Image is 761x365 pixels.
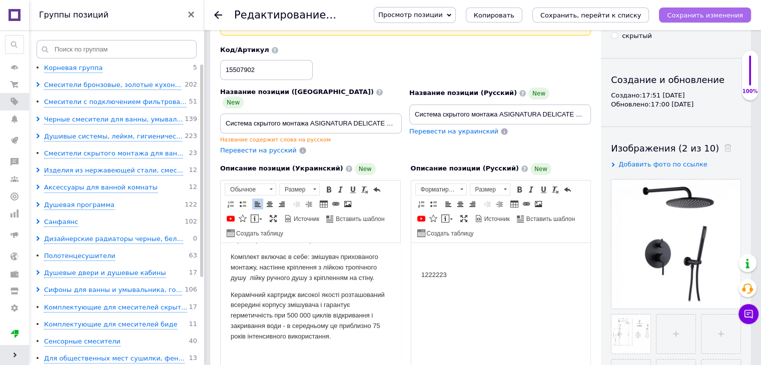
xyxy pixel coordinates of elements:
div: Смесители бронзовые, золотые кухон... [44,80,181,90]
span: 13 [189,354,197,363]
span: Перевести на украинский [409,127,498,135]
div: Черные смесители для ванны, умывал... [44,115,183,124]
div: Изделия из нержавеющей стали, смес... [44,166,183,175]
a: Изображение [342,198,353,209]
span: Описание позиции (Украинский) [220,164,343,172]
div: 100% [742,88,758,95]
div: Комплектующие для смесителей скрыт... [44,303,187,312]
span: 11 [189,320,197,329]
span: Размер [470,184,500,195]
span: Источник [292,215,319,223]
a: Уменьшить отступ [291,198,302,209]
a: Развернуть [268,213,279,224]
a: Создать таблицу [225,227,285,238]
span: 23 [189,149,197,158]
a: Вставить сообщение [249,213,264,224]
span: Источник [483,215,510,223]
div: Изображения (2 из 10) [611,142,741,154]
a: Вставить / удалить нумерованный список [225,198,236,209]
a: Увеличить отступ [494,198,505,209]
span: 202 [185,80,197,90]
div: Душивые системы, лейкм, гигиеничес... [44,132,182,141]
div: Душевые двери и душевые кабины [44,268,166,278]
div: Корневая группа [44,63,103,73]
span: 12 [189,183,197,192]
div: Создано: 17:51 [DATE] [611,91,741,100]
input: Например, H&M женское платье зеленое 38 размер вечернее макси с блестками [409,104,591,124]
a: По левому краю [443,198,454,209]
span: Вставить шаблон [525,215,575,223]
span: 5 [193,63,197,73]
span: Создать таблицу [235,229,283,238]
a: Вставить шаблон [515,213,576,224]
button: Сохранить изменения [659,7,751,22]
a: Форматирование [415,183,467,195]
span: Описание позиции (Русский) [411,164,519,172]
a: По правому краю [467,198,478,209]
div: Аксессуары для ванной комнаты [44,183,158,192]
div: Вернуться назад [214,11,222,19]
a: Убрать форматирование [550,184,561,195]
a: По левому краю [252,198,263,209]
div: Название содержит слова на русском [220,136,402,143]
a: Убрать форматирование [359,184,370,195]
div: Обновлено: 17:00 [DATE] [611,100,741,109]
div: Смесители с подключением фильтрова... [44,97,187,107]
p: Керамічний картридж високої якості розташований всередині корпусу змішувача і гарантує герметичні... [10,47,170,99]
span: Вставить шаблон [334,215,384,223]
a: Подчеркнутый (Ctrl+U) [538,184,549,195]
span: 17 [189,268,197,278]
span: Обычное [225,184,266,195]
a: Уменьшить отступ [482,198,493,209]
span: Копировать [474,11,514,19]
i: Сохранить, перейти к списку [540,11,641,19]
span: 102 [185,217,197,227]
a: Увеличить отступ [303,198,314,209]
a: Источник [283,213,321,224]
span: 139 [185,115,197,124]
a: Источник [473,213,511,224]
button: Сохранить, перейти к списку [532,7,649,22]
a: Полужирный (Ctrl+B) [323,184,334,195]
div: Сенсорные смесители [44,337,121,346]
div: Душевая программа [44,200,115,210]
a: Вставить/Редактировать ссылку (Ctrl+L) [330,198,341,209]
div: Полотенцесушители [44,251,115,261]
span: 40 [189,337,197,346]
span: 0 [193,234,197,244]
h1: Редактирование позиции: Система скрытого монтажа ASIGNATURA DELICATE 15507902 [234,9,719,21]
div: Санфаянс [44,217,78,227]
span: New [528,87,549,99]
span: 223 [185,132,197,141]
span: Код/Артикул [220,46,269,53]
a: Создать таблицу [416,227,475,238]
a: Вставить/Редактировать ссылку (Ctrl+L) [521,198,532,209]
a: Обычное [225,183,276,195]
a: Подчеркнутый (Ctrl+U) [347,184,358,195]
span: 17 [189,303,197,312]
span: 12 [189,166,197,175]
a: Добавить видео с YouTube [225,213,236,224]
a: Курсив (Ctrl+I) [526,184,537,195]
div: Комплектующие для смесителей биде [44,320,177,329]
span: New [223,96,244,108]
span: Добавить фото по ссылке [618,160,707,168]
a: Таблица [318,198,329,209]
a: Развернуть [458,213,469,224]
span: New [530,163,551,175]
a: Таблица [509,198,520,209]
a: Размер [470,183,510,195]
p: Комплект включає в себе: змішувач прихованого монтажу, настінне кріплення з лійкою тропічного душ... [10,9,170,40]
a: Вставить / удалить маркированный список [428,198,439,209]
span: 106 [185,285,197,295]
span: Название позиции (Русский) [409,89,517,96]
a: Размер [279,183,320,195]
span: Просмотр позиции [378,11,442,18]
div: 100% Качество заполнения [741,50,758,100]
a: Отменить (Ctrl+Z) [371,184,382,195]
span: Название позиции ([GEOGRAPHIC_DATA]) [220,88,374,95]
span: Создать таблицу [425,229,474,238]
button: Чат с покупателем [738,304,758,324]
